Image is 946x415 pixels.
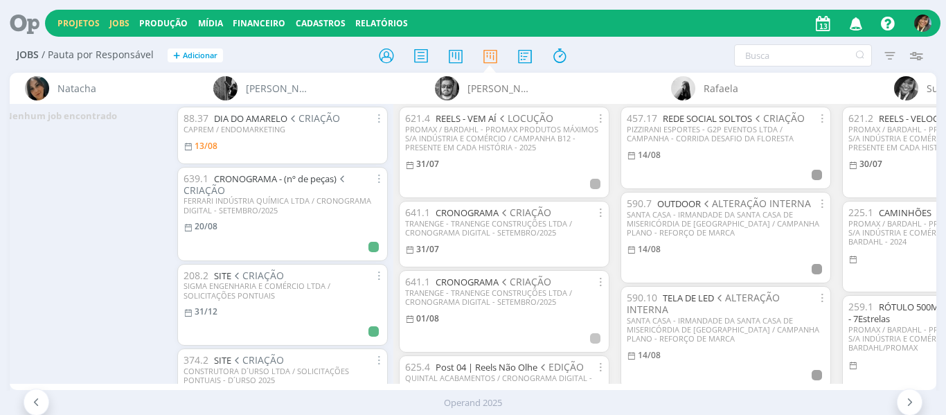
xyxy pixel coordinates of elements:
[701,197,812,210] span: ALTERAÇÃO INTERNA
[627,197,652,210] span: 590.7
[663,112,752,125] a: REDE SOCIAL SOLTOS
[734,44,872,67] input: Busca
[627,316,825,344] div: SANTA CASA - IRMANDADE DA SANTA CASA DE MISERICÓRDIA DE [GEOGRAPHIC_DATA] / CAMPANHA PLANO - REFO...
[638,149,661,161] : 14/08
[246,81,310,96] span: [PERSON_NAME]
[296,17,346,29] span: Cadastros
[287,112,341,125] span: CRIAÇÃO
[195,220,217,232] : 20/08
[848,300,873,313] span: 259.1
[57,17,100,29] a: Projetos
[663,292,714,304] a: TELA DE LED
[657,197,701,210] a: OUTDOOR
[231,269,285,282] span: CRIAÇÃO
[914,15,931,32] img: S
[229,18,289,29] button: Financeiro
[105,18,134,29] button: Jobs
[173,48,180,63] span: +
[913,11,932,35] button: S
[436,276,499,288] a: CRONOGRAMA
[194,18,227,29] button: Mídia
[214,173,337,185] a: CRONOGRAMA - (nº de peças)
[184,353,208,367] span: 374.2
[184,172,348,197] span: CRIAÇÃO
[213,76,238,100] img: P
[671,76,695,100] img: R
[848,112,873,125] span: 621.2
[627,291,657,304] span: 590.10
[184,269,208,282] span: 208.2
[184,172,208,185] span: 639.1
[405,275,430,288] span: 641.1
[537,360,584,373] span: EDIÇÃO
[57,81,96,96] span: Natacha
[25,76,49,100] img: N
[879,206,931,219] a: CAMINHÕES
[627,112,657,125] span: 457.17
[638,243,661,255] : 14/08
[184,196,382,214] div: FERRARI INDÚSTRIA QUÍMICA LTDA / CRONOGRAMA DIGITAL - SETEMBRO/2025
[405,112,430,125] span: 621.4
[405,373,603,391] div: QUINTAL ACABAMENTOS / CRONOGRAMA DIGITAL - 2025
[198,17,223,29] a: Mídia
[17,49,39,61] span: Jobs
[184,367,382,385] div: CONSTRUTORA D´URSO LTDA / SOLICITAÇÕES PONTUAIS - D´URSO 2025
[214,112,287,125] a: DIA DO AMARELO
[109,17,130,29] a: Jobs
[416,158,439,170] : 31/07
[416,243,439,255] : 31/07
[627,125,825,143] div: PIZZIRANI ESPORTES - G2P EVENTOS LTDA / CAMPANHA - CORRIDA DESAFIO DA FLORESTA
[416,312,439,324] : 01/08
[233,17,285,29] a: Financeiro
[183,51,217,60] span: Adicionar
[497,112,554,125] span: LOCUÇÃO
[405,219,603,237] div: TRANENGE - TRANENGE CONSTRUÇÕES LTDA / CRONOGRAMA DIGITAL - SETEMBRO/2025
[435,76,459,100] img: R
[627,210,825,238] div: SANTA CASA - IRMANDADE DA SANTA CASA DE MISERICÓRDIA DE [GEOGRAPHIC_DATA] / CAMPANHA PLANO - REFO...
[638,349,661,361] : 14/08
[405,206,430,219] span: 641.1
[405,125,603,152] div: PROMAX / BARDAHL - PROMAX PRODUTOS MÁXIMOS S/A INDÚSTRIA E COMÉRCIO / CAMPANHA B12 - PRESENTE EM ...
[704,81,738,96] span: Rafaela
[184,125,382,134] div: CAPREM / ENDOMARKETING
[355,17,408,29] a: Relatórios
[292,18,350,29] button: Cadastros
[436,361,537,373] a: Post 04 | Reels Não Olhe
[894,76,918,100] img: S
[467,81,532,96] span: [PERSON_NAME]
[405,360,430,373] span: 625.4
[139,17,188,29] a: Produção
[42,49,154,61] span: / Pauta por Responsável
[752,112,805,125] span: CRIAÇÃO
[405,288,603,306] div: TRANENGE - TRANENGE CONSTRUÇÕES LTDA / CRONOGRAMA DIGITAL - SETEMBRO/2025
[135,18,192,29] button: Produção
[214,270,231,282] a: SITE
[627,291,780,316] span: ALTERAÇÃO INTERNA
[859,158,882,170] : 30/07
[195,306,217,317] : 31/12
[848,206,873,219] span: 225.1
[53,18,104,29] button: Projetos
[499,275,552,288] span: CRIAÇÃO
[184,281,382,299] div: SIGMA ENGENHARIA E COMÉRCIO LTDA / SOLICITAÇÕES PONTUAIS
[436,206,499,219] a: CRONOGRAMA
[499,206,552,219] span: CRIAÇÃO
[195,140,217,152] : 13/08
[351,18,412,29] button: Relatórios
[184,112,208,125] span: 88.37
[231,353,285,367] span: CRIAÇÃO
[214,354,231,367] a: SITE
[168,48,223,63] button: +Adicionar
[436,112,497,125] a: REELS - VEM AÍ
